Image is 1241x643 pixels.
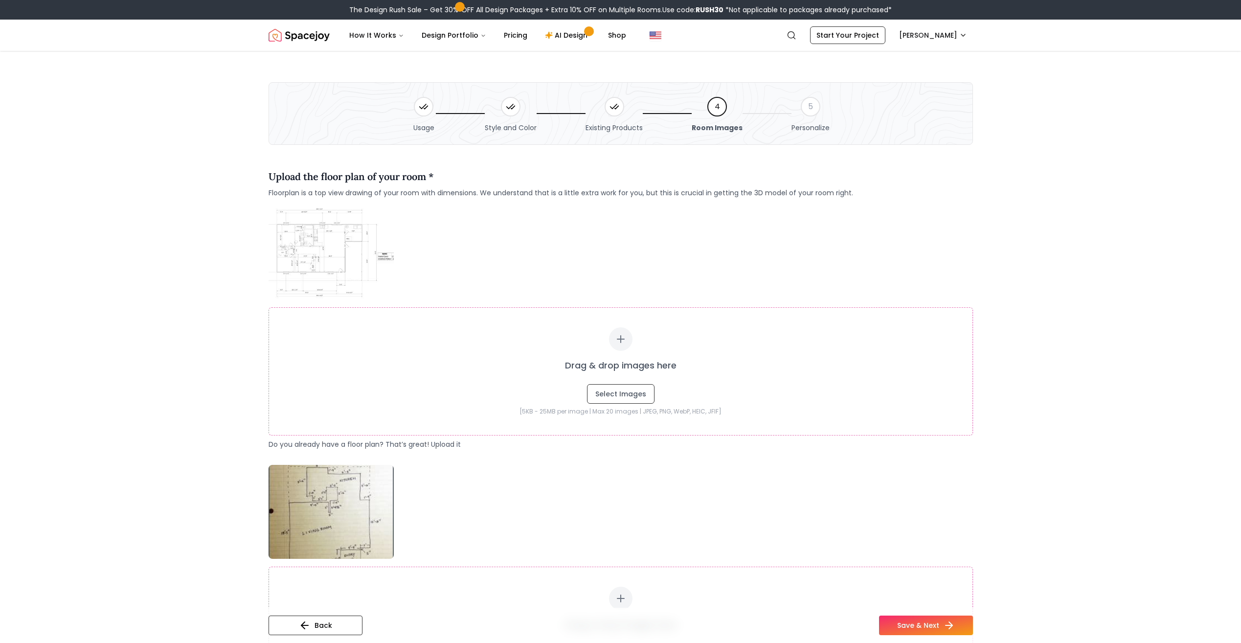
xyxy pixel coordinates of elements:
[269,25,330,45] a: Spacejoy
[723,5,892,15] span: *Not applicable to packages already purchased*
[791,123,830,133] span: Personalize
[893,26,973,44] button: [PERSON_NAME]
[269,206,394,299] img: Guide image
[269,169,853,184] h4: Upload the floor plan of your room *
[269,25,330,45] img: Spacejoy Logo
[879,616,973,635] button: Save & Next
[349,5,892,15] div: The Design Rush Sale – Get 30% OFF All Design Packages + Extra 10% OFF on Multiple Rooms.
[662,5,723,15] span: Use code:
[341,25,634,45] nav: Main
[269,188,853,198] span: Floorplan is a top view drawing of your room with dimensions. We understand that is a little extr...
[413,123,434,133] span: Usage
[269,439,973,449] p: Do you already have a floor plan? That’s great! Upload it
[696,5,723,15] b: RUSH30
[600,25,634,45] a: Shop
[269,465,394,559] img: Guide image
[650,29,661,41] img: United States
[269,20,973,51] nav: Global
[587,384,654,404] button: Select Images
[485,123,537,133] span: Style and Color
[707,97,727,116] div: 4
[289,408,953,415] p: [5KB - 25MB per image | Max 20 images | JPEG, PNG, WebP, HEIC, JFIF]
[496,25,535,45] a: Pricing
[341,25,412,45] button: How It Works
[810,26,885,44] a: Start Your Project
[565,359,677,372] p: Drag & drop images here
[692,123,743,133] span: Room Images
[414,25,494,45] button: Design Portfolio
[537,25,598,45] a: AI Design
[586,123,643,133] span: Existing Products
[801,97,820,116] div: 5
[269,616,362,635] button: Back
